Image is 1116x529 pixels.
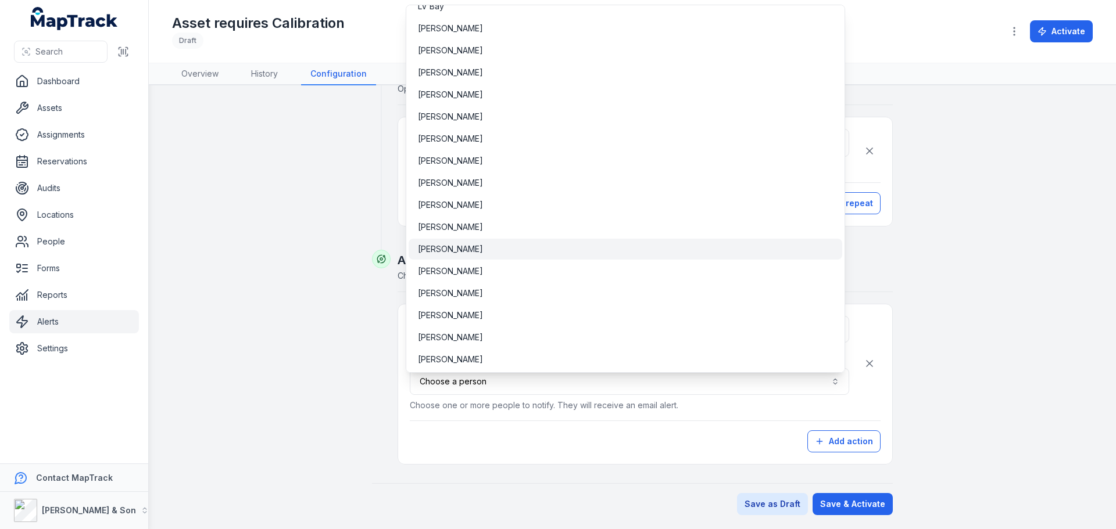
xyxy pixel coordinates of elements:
span: [PERSON_NAME] [418,243,483,255]
span: [PERSON_NAME] [418,67,483,78]
span: [PERSON_NAME] [418,221,483,233]
span: [PERSON_NAME] [418,111,483,123]
span: [PERSON_NAME] [418,354,483,365]
span: [PERSON_NAME] [418,23,483,34]
div: Choose a person [406,5,845,373]
button: Choose a person [410,368,849,395]
span: [PERSON_NAME] [418,287,483,299]
span: [PERSON_NAME] [418,332,483,343]
span: [PERSON_NAME] [418,133,483,145]
span: [PERSON_NAME] [418,310,483,321]
span: [PERSON_NAME] [418,177,483,189]
span: [PERSON_NAME] [418,155,483,167]
span: [PERSON_NAME] [418,45,483,56]
span: [PERSON_NAME] [418,199,483,211]
span: [PERSON_NAME] [418,265,483,277]
span: [PERSON_NAME] [418,89,483,100]
span: LV Bay [418,1,444,12]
